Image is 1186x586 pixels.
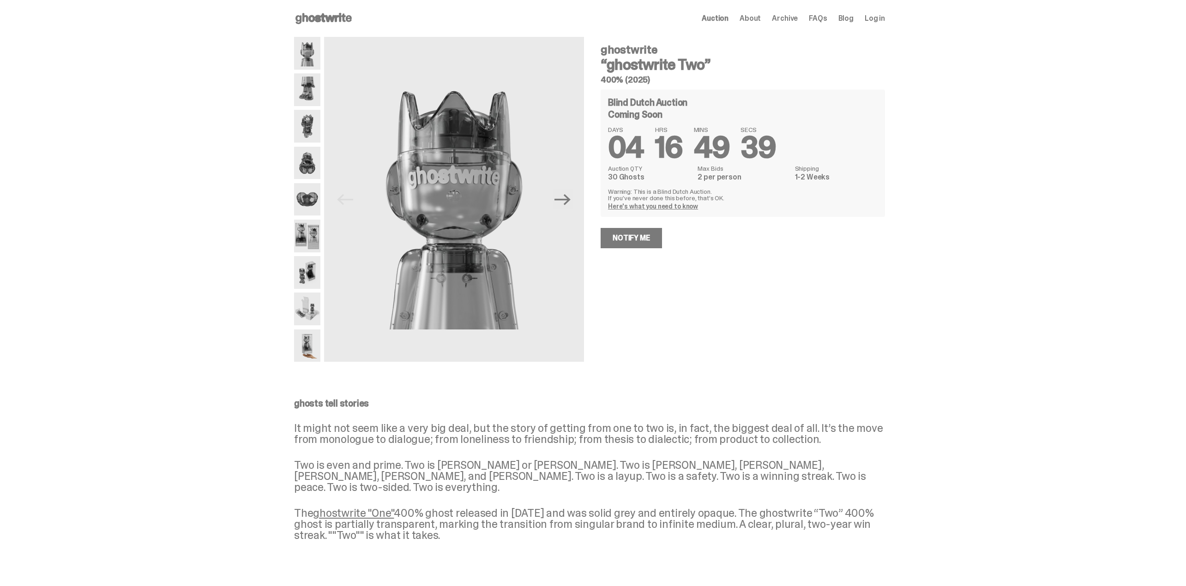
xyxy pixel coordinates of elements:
img: ghostwrite_Two_Media_3.png [294,73,320,106]
img: ghostwrite_Two_Media_14.png [294,329,320,362]
button: Next [553,189,573,209]
span: HRS [655,126,683,133]
img: ghostwrite_Two_Media_6.png [294,147,320,179]
span: 39 [740,128,776,167]
img: ghostwrite_Two_Media_8.png [294,183,320,216]
h4: ghostwrite [601,44,885,55]
p: Warning: This is a Blind Dutch Auction. If you’ve never done this before, that’s OK. [608,188,878,201]
dt: Auction QTY [608,165,692,172]
a: Here's what you need to know [608,202,698,210]
p: It might not seem like a very big deal, but the story of getting from one to two is, in fact, the... [294,423,885,445]
p: ghosts tell stories [294,399,885,408]
a: FAQs [809,15,827,22]
span: MINS [694,126,730,133]
img: ghostwrite_Two_Media_5.png [294,110,320,143]
h3: “ghostwrite Two” [601,57,885,72]
a: ghostwrite "One" [313,506,394,520]
h5: 400% (2025) [601,76,885,84]
dt: Shipping [795,165,878,172]
dd: 1-2 Weeks [795,173,878,181]
p: The 400% ghost released in [DATE] and was solid grey and entirely opaque. The ghostwrite “Two” 40... [294,508,885,541]
img: ghostwrite_Two_Media_10.png [294,220,320,252]
a: Auction [702,15,728,22]
img: ghostwrite_Two_Media_1.png [294,37,320,70]
a: About [740,15,761,22]
dt: Max Bids [698,165,789,172]
img: ghostwrite_Two_Media_1.png [324,37,584,362]
span: 49 [694,128,730,167]
span: SECS [740,126,776,133]
a: Log in [865,15,885,22]
dd: 30 Ghosts [608,173,692,181]
dd: 2 per person [698,173,789,181]
span: 16 [655,128,683,167]
div: Coming Soon [608,110,878,119]
a: Blog [838,15,854,22]
p: Two is even and prime. Two is [PERSON_NAME] or [PERSON_NAME]. Two is [PERSON_NAME], [PERSON_NAME]... [294,460,885,493]
span: DAYS [608,126,644,133]
a: Archive [772,15,798,22]
a: Notify Me [601,228,662,248]
img: ghostwrite_Two_Media_13.png [294,293,320,325]
img: ghostwrite_Two_Media_11.png [294,256,320,289]
h4: Blind Dutch Auction [608,98,687,107]
span: 04 [608,128,644,167]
